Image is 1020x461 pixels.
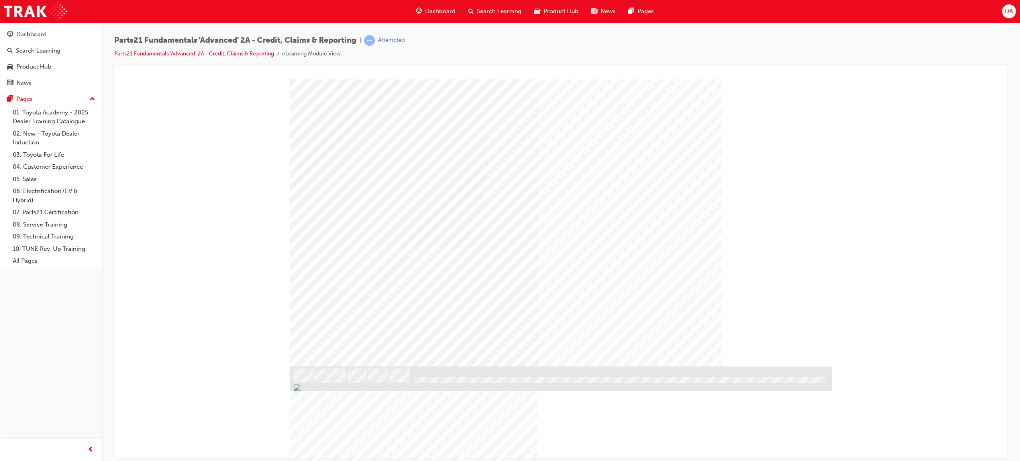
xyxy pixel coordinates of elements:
button: DashboardSearch LearningProduct HubNews [3,26,98,92]
span: Dashboard [425,7,455,16]
a: 01. Toyota Academy - 2025 Dealer Training Catalogue [10,106,98,128]
a: Product Hub [3,59,98,74]
a: Dashboard [3,27,98,42]
div: Product Hub [16,62,51,71]
span: Pages [637,7,654,16]
span: Product Hub [543,7,579,16]
a: Search Learning [3,43,98,58]
a: All Pages [10,255,98,267]
span: learningRecordVerb_ATTEMPT-icon [364,35,375,46]
span: Parts21 Fundamentals 'Advanced' 2A - Credit, Claims & Reporting [114,36,356,45]
button: Pages [3,92,98,106]
a: 08. Service Training [10,219,98,231]
a: news-iconNews [585,3,622,20]
div: News [16,79,31,88]
a: 03. Toyota For Life [10,149,98,161]
span: guage-icon [7,31,13,38]
span: news-icon [591,6,597,16]
a: 09. Technical Training [10,230,98,243]
a: News [3,76,98,91]
span: car-icon [7,63,13,71]
li: eLearning Module View [282,49,341,59]
span: DA [1005,7,1013,16]
span: guage-icon [416,6,422,16]
a: 02. New - Toyota Dealer Induction [10,128,98,149]
a: 07. Parts21 Certification [10,206,98,219]
span: up-icon [90,94,95,104]
button: DA [1002,4,1016,18]
a: 10. TUNE Rev-Up Training [10,243,98,255]
span: pages-icon [628,6,634,16]
div: Dashboard [16,30,47,39]
span: news-icon [7,80,13,87]
div: Pages [16,95,33,104]
a: 06. Electrification (EV & Hybrid) [10,185,98,206]
span: pages-icon [7,96,13,103]
span: prev-icon [88,445,94,455]
a: guage-iconDashboard [410,3,462,20]
a: 04. Customer Experience [10,161,98,173]
span: search-icon [468,6,474,16]
div: Search Learning [16,46,61,55]
a: pages-iconPages [622,3,660,20]
span: search-icon [7,47,13,55]
a: Parts21 Fundamentals 'Advanced' 2A - Credit, Claims & Reporting [114,50,274,57]
div: Attempted [378,37,405,44]
span: | [359,36,361,45]
span: car-icon [534,6,540,16]
span: Search Learning [477,7,522,16]
a: 05. Sales [10,173,98,185]
div: Progress, Slide 1 of 54 [173,305,711,311]
img: Trak [4,2,67,20]
img: Thumb.png [173,305,711,311]
span: News [600,7,616,16]
a: search-iconSearch Learning [462,3,528,20]
a: car-iconProduct Hub [528,3,585,20]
